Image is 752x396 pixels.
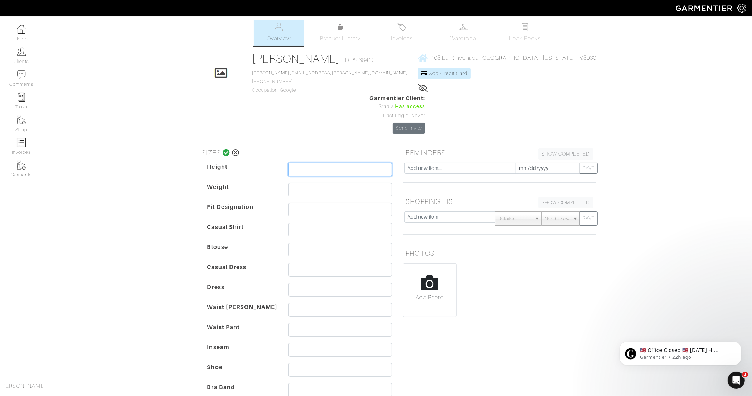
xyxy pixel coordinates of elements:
img: orders-icon-0abe47150d42831381b5fb84f609e132dff9fe21cb692f30cb5eec754e2cba89.png [17,138,26,147]
span: Look Books [509,34,541,43]
img: todo-9ac3debb85659649dc8f770b8b6100bb5dab4b48dedcbae339e5042a72dfd3cc.svg [520,23,529,31]
span: Add Credit Card [429,70,467,76]
dt: Shoe [202,363,283,383]
a: [PERSON_NAME][EMAIL_ADDRESS][PERSON_NAME][DOMAIN_NAME] [252,70,408,75]
img: garmentier-logo-header-white-b43fb05a5012e4ada735d5af1a66efaba907eab6374d6393d1fbf88cb4ef424d.png [672,2,737,14]
a: [PERSON_NAME] [252,52,340,65]
span: [PHONE_NUMBER] Occupation: Google [252,70,408,93]
span: Wardrobe [450,34,476,43]
span: Needs Now [545,212,570,226]
img: gear-icon-white-bd11855cb880d31180b6d7d6211b90ccbf57a29d726f0c71d8c61bd08dd39cc2.png [737,4,746,13]
input: Add new item... [404,163,516,174]
h5: PHOTOS [403,246,596,260]
dt: Casual Shirt [202,223,283,243]
button: SAVE [580,163,598,174]
a: Invoices [377,20,427,46]
span: 105 La Rinconada [GEOGRAPHIC_DATA], [US_STATE] - 95030 [431,55,596,61]
span: Has access [395,103,426,111]
dt: Weight [202,183,283,203]
input: Add new item [404,211,496,223]
iframe: Intercom notifications message [609,327,752,377]
h5: REMINDERS [403,146,596,160]
img: basicinfo-40fd8af6dae0f16599ec9e87c0ef1c0a1fdea2edbe929e3d69a839185d80c458.svg [274,23,283,31]
img: wardrobe-487a4870c1b7c33e795ec22d11cfc2ed9d08956e64fb3008fe2437562e282088.svg [459,23,468,31]
span: Garmentier Client: [370,94,426,103]
span: Retailer [498,212,532,226]
dt: Height [202,163,283,183]
a: Send Invite [393,123,426,134]
dt: Waist [PERSON_NAME] [202,303,283,323]
img: garments-icon-b7da505a4dc4fd61783c78ac3ca0ef83fa9d6f193b1c9dc38574b1d14d53ca28.png [17,161,26,170]
img: reminder-icon-8004d30b9f0a5d33ae49ab947aed9ed385cf756f9e5892f1edd6e32f2345188e.png [17,93,26,102]
div: Status: [370,103,426,111]
dt: Waist Pant [202,323,283,343]
span: Product Library [320,34,360,43]
span: 1 [742,372,748,377]
img: comment-icon-a0a6a9ef722e966f86d9cbdc48e553b5cf19dbc54f86b18d962a5391bc8f6eb6.png [17,70,26,79]
img: dashboard-icon-dbcd8f5a0b271acd01030246c82b418ddd0df26cd7fceb0bd07c9910d44c42f6.png [17,25,26,34]
span: Overview [267,34,291,43]
img: garments-icon-b7da505a4dc4fd61783c78ac3ca0ef83fa9d6f193b1c9dc38574b1d14d53ca28.png [17,116,26,124]
iframe: Intercom live chat [728,372,745,389]
a: Overview [254,20,304,46]
span: ID: #236412 [344,56,375,64]
a: Wardrobe [438,20,489,46]
a: 105 La Rinconada [GEOGRAPHIC_DATA], [US_STATE] - 95030 [418,53,596,62]
h5: SHOPPING LIST [403,194,596,209]
a: Add Credit Card [418,68,471,79]
button: SAVE [580,211,598,226]
a: SHOW COMPLETED [538,197,593,208]
img: clients-icon-6bae9207a08558b7cb47a8932f037763ab4055f8c8b6bfacd5dc20c3e0201464.png [17,47,26,56]
dt: Dress [202,283,283,303]
dt: Inseam [202,343,283,363]
dt: Casual Dress [202,263,283,283]
a: SHOW COMPLETED [538,148,593,160]
div: Last Login: Never [370,112,426,120]
a: Look Books [500,20,550,46]
img: orders-27d20c2124de7fd6de4e0e44c1d41de31381a507db9b33961299e4e07d508b8c.svg [397,23,406,31]
span: Invoices [391,34,413,43]
dt: Blouse [202,243,283,263]
dt: Fit Designation [202,203,283,223]
h5: SIZES [199,146,392,160]
a: Product Library [315,23,365,43]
